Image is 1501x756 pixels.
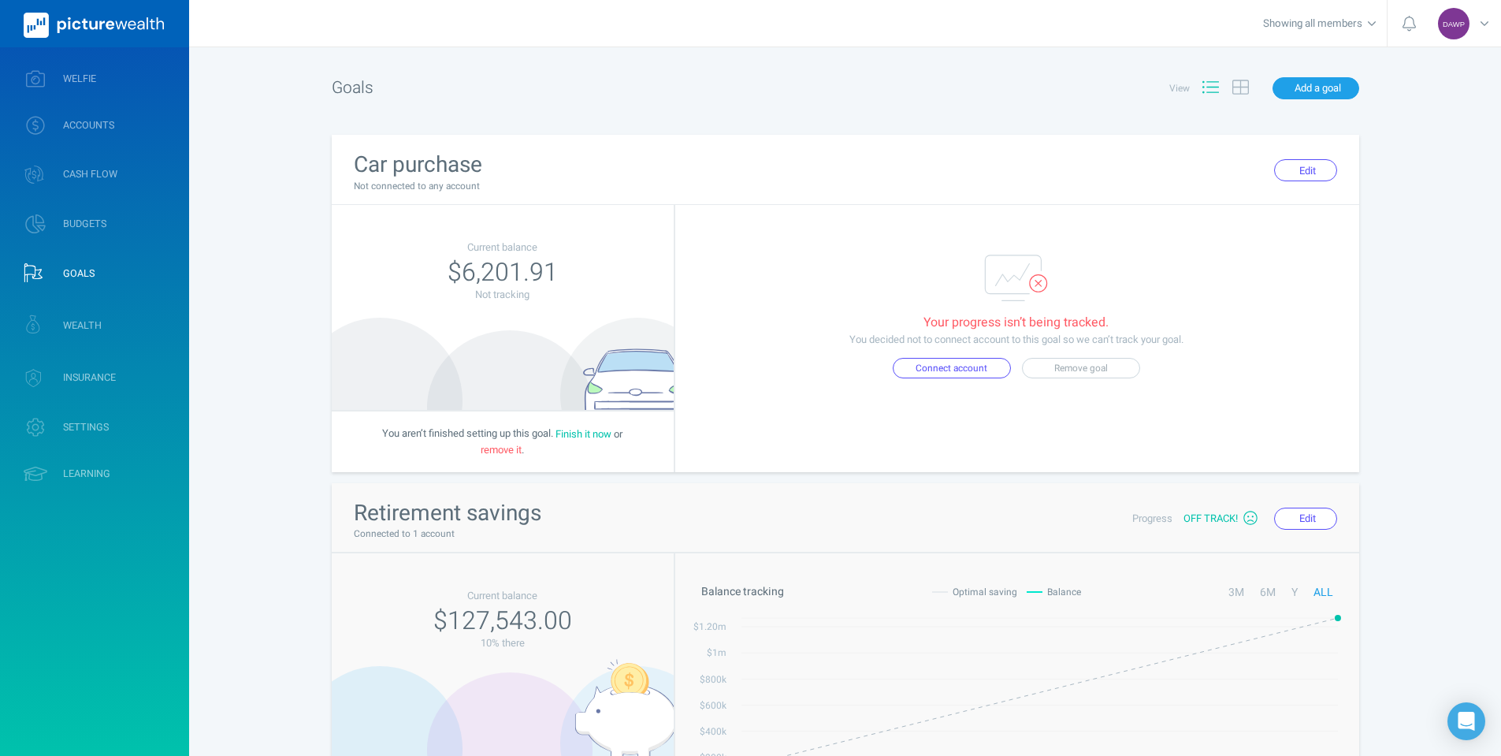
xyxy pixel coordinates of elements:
span: INSURANCE [63,371,116,384]
tspan: $400k [700,724,728,739]
span: remove it [481,442,522,457]
span: WEALTH [63,319,102,332]
tspan: $1.20m [694,620,727,634]
span: Add a goal [1295,80,1341,95]
span: Edit [1299,163,1316,178]
div: David Anthony Welnoski Pettit [1438,8,1469,39]
div: You aren’t finished setting up this goal. [332,412,674,472]
img: PictureWealth [24,13,164,38]
div: ALL [1306,582,1341,602]
div: 3M [1220,582,1252,602]
span: BUDGETS [63,218,106,230]
span: WELFIE [63,73,96,85]
div: 6M [1252,582,1284,602]
span: Finish it now [555,426,611,441]
span: DAWP [1443,20,1465,28]
tspan: $800k [700,672,728,687]
div: You decided not to connect account to this goal so we can’t track your goal. [849,332,1183,347]
span: Retirement savings [354,497,541,530]
button: Add a goal [1273,77,1359,99]
span: OFF TRACK! [1183,511,1243,526]
span: View [1169,81,1196,95]
span: ACCOUNTS [63,119,114,132]
div: Y [1284,582,1306,602]
button: Edit [1274,508,1337,530]
span: GOALS [63,267,95,280]
button: Remove goal [1022,358,1140,378]
button: Edit [1274,159,1337,181]
span: Progress [1132,511,1183,526]
span: or [614,426,622,441]
div: Balance tracking [701,583,784,600]
tspan: $600k [700,698,728,713]
div: Your progress isn’t being tracked. [923,313,1109,332]
span: Car purchase [354,149,482,181]
div: Connected to 1 account [354,527,1132,541]
span: . [522,442,524,457]
span: Edit [1299,511,1316,526]
tspan: $1m [708,646,727,660]
h1: Goals [332,76,1083,100]
span: LEARNING [63,467,110,480]
button: Connect account [893,358,1011,378]
span: Optimal saving [953,585,1017,599]
span: Balance [1047,585,1081,599]
div: Open Intercom Messenger [1447,702,1485,740]
span: CASH FLOW [63,168,117,181]
span: SETTINGS [63,421,109,434]
div: Not connected to any account [354,180,1274,193]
